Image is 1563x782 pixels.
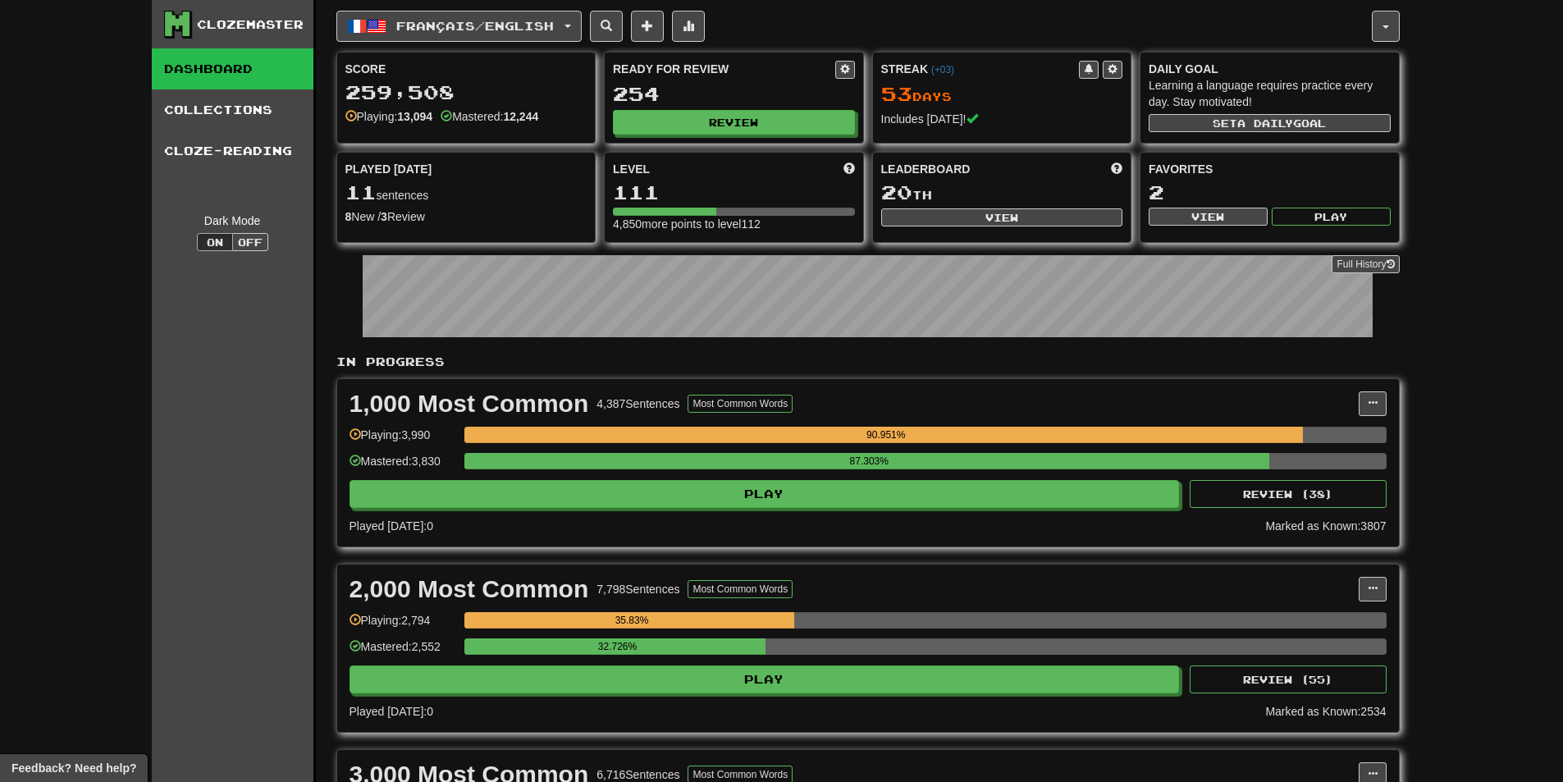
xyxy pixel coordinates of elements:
[613,84,855,104] div: 254
[881,182,1123,204] div: th
[396,19,554,33] span: Français / English
[350,519,433,533] span: Played [DATE]: 0
[441,108,538,125] div: Mastered:
[345,181,377,204] span: 11
[345,61,587,77] div: Score
[345,161,432,177] span: Played [DATE]
[345,182,587,204] div: sentences
[881,111,1123,127] div: Includes [DATE]!
[881,82,912,105] span: 53
[350,705,433,718] span: Played [DATE]: 0
[1149,77,1391,110] div: Learning a language requires practice every day. Stay motivated!
[197,16,304,33] div: Clozemaster
[613,110,855,135] button: Review
[688,580,793,598] button: Most Common Words
[613,182,855,203] div: 111
[232,233,268,251] button: Off
[336,354,1400,370] p: In Progress
[469,427,1303,443] div: 90.951%
[197,233,233,251] button: On
[688,395,793,413] button: Most Common Words
[1149,161,1391,177] div: Favorites
[1265,703,1386,720] div: Marked as Known: 2534
[152,89,313,130] a: Collections
[1111,161,1122,177] span: This week in points, UTC
[345,108,433,125] div: Playing:
[469,453,1269,469] div: 87.303%
[397,110,432,123] strong: 13,094
[350,427,456,454] div: Playing: 3,990
[469,612,794,629] div: 35.83%
[1332,255,1399,273] a: Full History
[1149,114,1391,132] button: Seta dailygoal
[881,84,1123,105] div: Day s
[350,612,456,639] div: Playing: 2,794
[503,110,538,123] strong: 12,244
[350,480,1180,508] button: Play
[350,665,1180,693] button: Play
[336,11,582,42] button: Français/English
[613,61,835,77] div: Ready for Review
[613,216,855,232] div: 4,850 more points to level 112
[350,453,456,480] div: Mastered: 3,830
[596,396,679,412] div: 4,387 Sentences
[469,638,766,655] div: 32.726%
[1237,117,1293,129] span: a daily
[152,130,313,171] a: Cloze-Reading
[1272,208,1391,226] button: Play
[350,391,589,416] div: 1,000 Most Common
[1190,480,1387,508] button: Review (38)
[164,213,301,229] div: Dark Mode
[843,161,855,177] span: Score more points to level up
[1190,665,1387,693] button: Review (55)
[881,208,1123,226] button: View
[881,61,1080,77] div: Streak
[596,581,679,597] div: 7,798 Sentences
[631,11,664,42] button: Add sentence to collection
[381,210,387,223] strong: 3
[11,760,136,776] span: Open feedback widget
[590,11,623,42] button: Search sentences
[345,82,587,103] div: 259,508
[931,64,954,75] a: (+03)
[881,181,912,204] span: 20
[613,161,650,177] span: Level
[881,161,971,177] span: Leaderboard
[672,11,705,42] button: More stats
[345,210,352,223] strong: 8
[1265,518,1386,534] div: Marked as Known: 3807
[350,638,456,665] div: Mastered: 2,552
[350,577,589,601] div: 2,000 Most Common
[1149,61,1391,77] div: Daily Goal
[1149,208,1268,226] button: View
[152,48,313,89] a: Dashboard
[1149,182,1391,203] div: 2
[345,208,587,225] div: New / Review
